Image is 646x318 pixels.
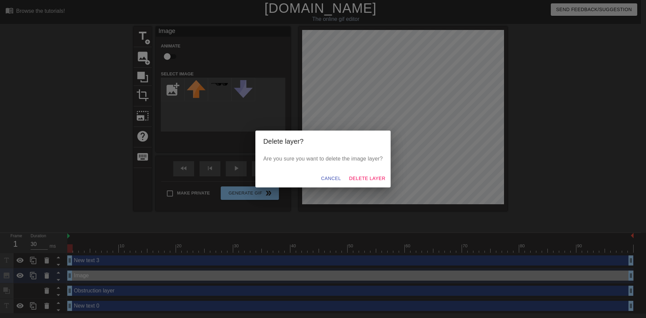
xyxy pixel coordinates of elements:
[346,172,388,185] button: Delete Layer
[263,155,383,163] p: Are you sure you want to delete the image layer?
[263,136,383,147] h2: Delete layer?
[318,172,344,185] button: Cancel
[349,174,385,183] span: Delete Layer
[321,174,341,183] span: Cancel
